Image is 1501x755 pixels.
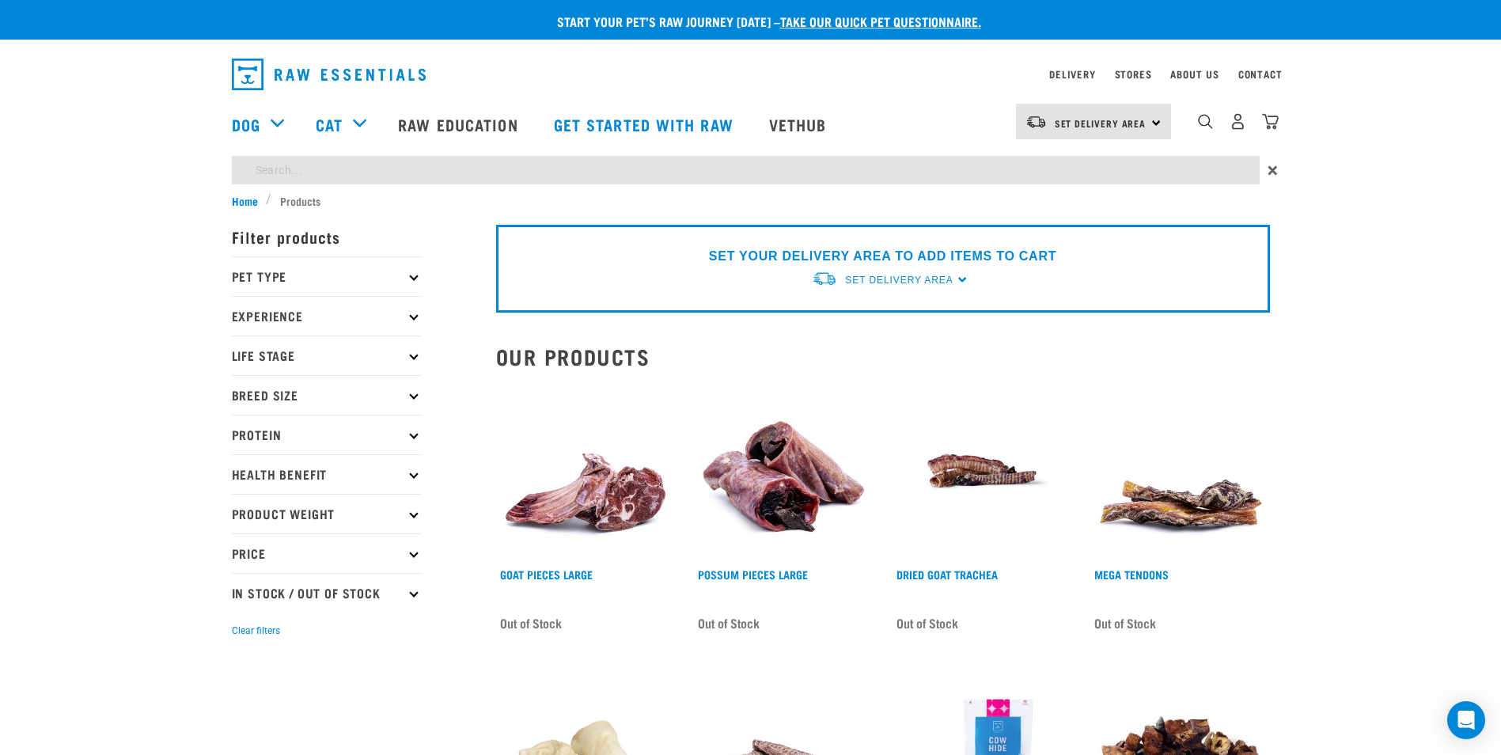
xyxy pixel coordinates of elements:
[232,494,422,533] p: Product Weight
[219,52,1283,97] nav: dropdown navigation
[1055,120,1147,126] span: Set Delivery Area
[1170,71,1219,77] a: About Us
[232,415,422,454] p: Protein
[896,611,958,635] span: Out of Stock
[232,573,422,613] p: In Stock / Out Of Stock
[1094,611,1156,635] span: Out of Stock
[232,192,267,209] a: Home
[232,156,1260,184] input: Search...
[232,375,422,415] p: Breed Size
[500,611,562,635] span: Out of Stock
[232,533,422,573] p: Price
[1198,114,1213,129] img: home-icon-1@2x.png
[1090,381,1270,561] img: 1295 Mega Tendons 01
[538,93,753,156] a: Get started with Raw
[232,454,422,494] p: Health Benefit
[232,296,422,336] p: Experience
[1230,113,1246,130] img: user.png
[1262,113,1279,130] img: home-icon@2x.png
[500,571,593,577] a: Goat Pieces Large
[698,611,760,635] span: Out of Stock
[896,571,998,577] a: Dried Goat Trachea
[232,256,422,296] p: Pet Type
[694,381,874,561] img: 1200 Possum Pieces Large 01
[780,17,981,25] a: take our quick pet questionnaire.
[1049,71,1095,77] a: Delivery
[845,275,953,286] span: Set Delivery Area
[232,59,426,90] img: Raw Essentials Logo
[1115,71,1152,77] a: Stores
[382,93,537,156] a: Raw Education
[316,112,343,136] a: Cat
[893,381,1072,561] img: Raw Essentials Goat Trachea
[232,112,260,136] a: Dog
[1094,571,1169,577] a: Mega Tendons
[1268,156,1278,184] span: ×
[232,192,258,209] span: Home
[698,571,808,577] a: Possum Pieces Large
[232,192,1270,209] nav: breadcrumbs
[1238,71,1283,77] a: Contact
[1447,701,1485,739] div: Open Intercom Messenger
[232,624,280,638] button: Clear filters
[709,247,1056,266] p: SET YOUR DELIVERY AREA TO ADD ITEMS TO CART
[232,336,422,375] p: Life Stage
[232,217,422,256] p: Filter products
[812,271,837,287] img: van-moving.png
[1025,115,1047,129] img: van-moving.png
[496,344,1270,369] h2: Our Products
[753,93,847,156] a: Vethub
[496,381,676,561] img: 1194 Goat Pieces Large 01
